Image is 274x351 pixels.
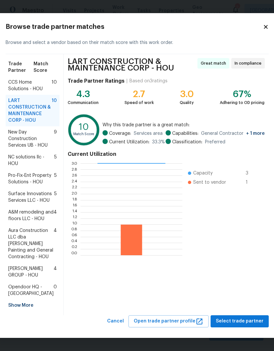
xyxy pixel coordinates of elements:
text: 0.4 [71,241,77,245]
span: General Contractor [201,130,265,137]
div: Show More [6,299,59,311]
span: 4 [54,265,57,279]
div: Based on 3 ratings [129,78,168,84]
span: Open trade partner profile [134,317,203,325]
text: 0.6 [71,235,77,239]
span: 1 [246,179,256,186]
h2: Browse trade partner matches [6,24,263,30]
text: 2.4 [71,180,77,184]
span: Services area [134,130,163,137]
span: + 1 more [246,131,265,136]
text: 2.8 [71,167,77,171]
span: CCS Home Solutions - HOU [8,79,52,92]
span: Pro-Fix-Ent Property Solutions - HOU [8,172,54,185]
span: Great match [201,60,229,67]
text: 2.0 [71,192,77,196]
div: Quality [180,99,194,106]
span: 5 [54,154,57,167]
span: Cancel [107,317,124,325]
div: | [125,78,129,84]
span: New Day Construction Services UB - HOU [8,129,54,149]
span: 3 [246,170,256,176]
text: 2.2 [72,186,77,190]
h4: Trade Partner Ratings [68,78,125,84]
span: Capabilities: [172,130,198,137]
span: LART CONSTRUCTION & MAINTENANCE CORP - HOU [8,97,52,124]
div: Browse and select a vendor based on their match score with this work order. [6,31,269,54]
span: 33.3 % [152,139,165,145]
text: 1.8 [72,198,77,202]
span: 9 [54,129,57,149]
div: 2.7 [125,91,154,97]
span: 10 [52,79,57,92]
span: Classification: [172,139,202,145]
span: 0 [54,284,57,297]
span: NC solutions llc - HOU [8,154,54,167]
text: 1.6 [72,204,77,208]
div: 3.0 [180,91,194,97]
span: 5 [54,172,57,185]
span: Surface Innovations Services LLC - HOU [8,191,54,204]
div: Communication [68,99,99,106]
span: 5 [54,191,57,204]
span: Preferred [205,139,225,145]
span: Sent to vendor [193,179,226,186]
span: 4 [54,209,57,222]
span: Match Score [34,61,57,74]
button: Open trade partner profile [128,315,209,327]
span: Select trade partner [216,317,263,325]
text: 0.0 [71,253,77,257]
span: Capacity [193,170,213,176]
span: 10 [52,97,57,124]
text: 0.2 [71,247,77,251]
span: Why this trade partner is a great match: [103,122,264,128]
button: Cancel [104,315,126,327]
text: 3.0 [71,161,77,165]
div: Adhering to OD pricing [220,99,264,106]
span: [PERSON_NAME] GROUP - HOU [8,265,54,279]
text: 0.8 [71,229,77,233]
text: 2.6 [72,174,77,177]
div: 67% [220,91,264,97]
button: Select trade partner [211,315,269,327]
span: Trade Partner [8,61,34,74]
div: Speed of work [125,99,154,106]
span: Aura Construction LLC dba [PERSON_NAME] Painting and General Contracting - HOU [8,227,54,260]
span: 4 [54,227,57,260]
text: Match Score [73,133,94,136]
text: 1.0 [72,222,77,226]
span: Coverage: [109,130,131,137]
span: Current Utilization: [109,139,149,145]
span: LART CONSTRUCTION & MAINTENANCE CORP - HOU [68,58,195,71]
text: 10 [79,123,89,132]
span: A&M remodeling and floors LLC - HOU [8,209,54,222]
text: 1.2 [72,217,77,220]
h4: Current Utilization [68,151,265,157]
div: 4.3 [68,91,99,97]
span: Opendoor HQ - [GEOGRAPHIC_DATA] [8,284,54,297]
text: 1.4 [72,210,77,214]
span: In compliance [235,60,264,67]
